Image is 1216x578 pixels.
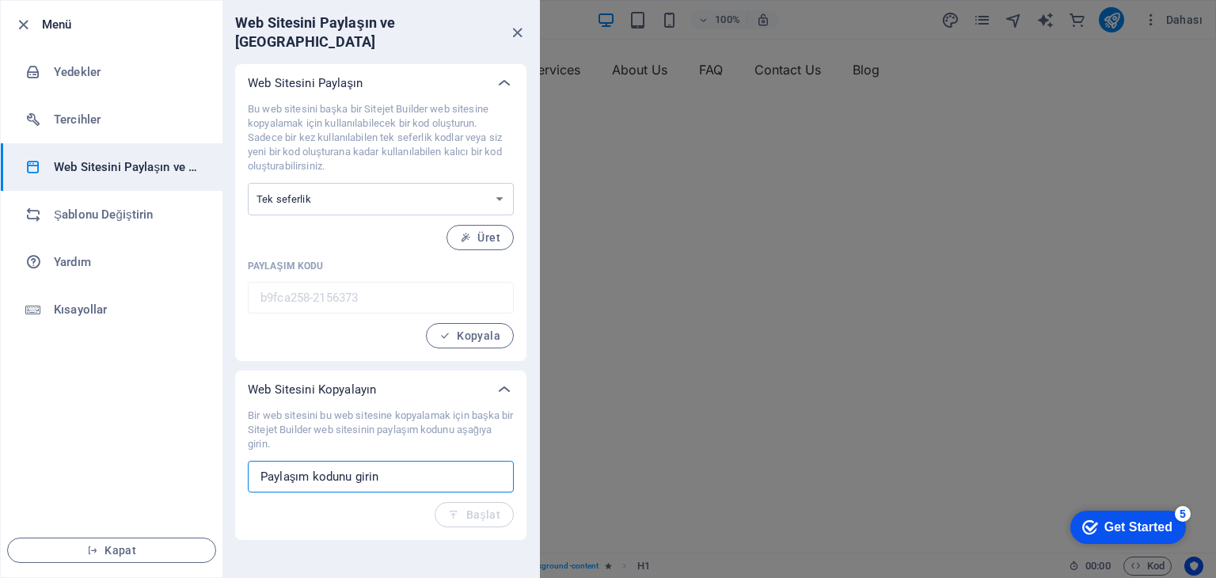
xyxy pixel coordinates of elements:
[248,102,514,173] p: Bu web sitesini başka bir Sitejet Builder web sitesine kopyalamak için kullanılabilecek bir kod o...
[54,253,200,272] h6: Yardım
[235,64,526,102] div: Web Sitesini Paylaşın
[42,15,210,34] h6: Menü
[117,3,133,19] div: 5
[248,260,514,272] p: Paylaşım kodu
[54,205,200,224] h6: Şablonu Değiştirin
[248,409,514,451] p: Bir web sitesini bu web sitesine kopyalamak için başka bir Sitejet Builder web sitesinin paylaşım...
[507,23,526,42] button: close
[1,238,222,286] a: Yardım
[54,300,200,319] h6: Kısayollar
[47,17,115,32] div: Get Started
[54,63,200,82] h6: Yedekler
[446,225,514,250] button: Üret
[460,231,500,244] span: Üret
[235,371,526,409] div: Web Sitesini Kopyalayın
[54,158,200,177] h6: Web Sitesini Paylaşın ve [GEOGRAPHIC_DATA]
[54,110,200,129] h6: Tercihler
[7,538,216,563] button: Kapat
[248,382,376,397] p: Web Sitesini Kopyalayın
[248,75,363,91] p: Web Sitesini Paylaşın
[426,323,514,348] button: Kopyala
[21,544,203,557] span: Kapat
[235,13,507,51] h6: Web Sitesini Paylaşın ve [GEOGRAPHIC_DATA]
[439,329,500,342] span: Kopyala
[13,8,128,41] div: Get Started 5 items remaining, 0% complete
[248,461,514,492] input: Paylaşım kodunu girin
